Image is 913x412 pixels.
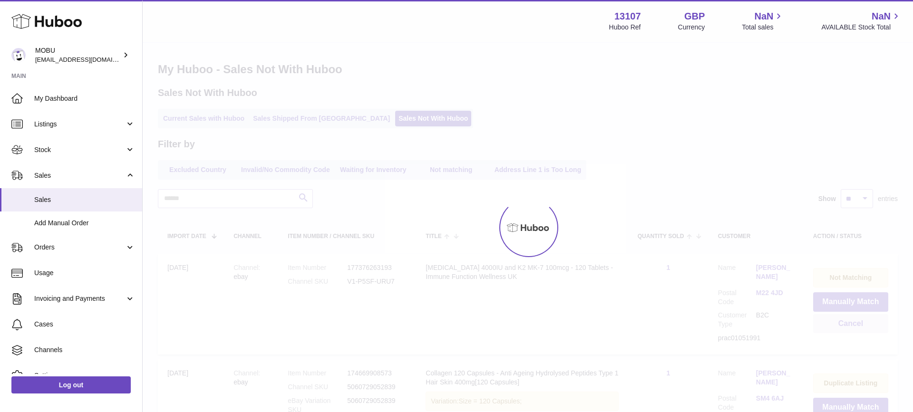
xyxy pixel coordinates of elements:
span: Settings [34,371,135,380]
span: Cases [34,320,135,329]
strong: 13107 [614,10,641,23]
div: MOBU [35,46,121,64]
div: Currency [678,23,705,32]
span: Sales [34,195,135,204]
span: Channels [34,345,135,355]
span: Orders [34,243,125,252]
span: Sales [34,171,125,180]
img: mo@mobu.co.uk [11,48,26,62]
a: NaN Total sales [742,10,784,32]
span: AVAILABLE Stock Total [821,23,902,32]
a: Log out [11,376,131,393]
div: Huboo Ref [609,23,641,32]
span: Stock [34,145,125,154]
span: Total sales [742,23,784,32]
span: NaN [754,10,773,23]
span: NaN [872,10,891,23]
span: Listings [34,120,125,129]
span: Invoicing and Payments [34,294,125,303]
span: Add Manual Order [34,219,135,228]
strong: GBP [684,10,705,23]
span: Usage [34,268,135,278]
span: [EMAIL_ADDRESS][DOMAIN_NAME] [35,56,140,63]
a: NaN AVAILABLE Stock Total [821,10,902,32]
span: My Dashboard [34,94,135,103]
